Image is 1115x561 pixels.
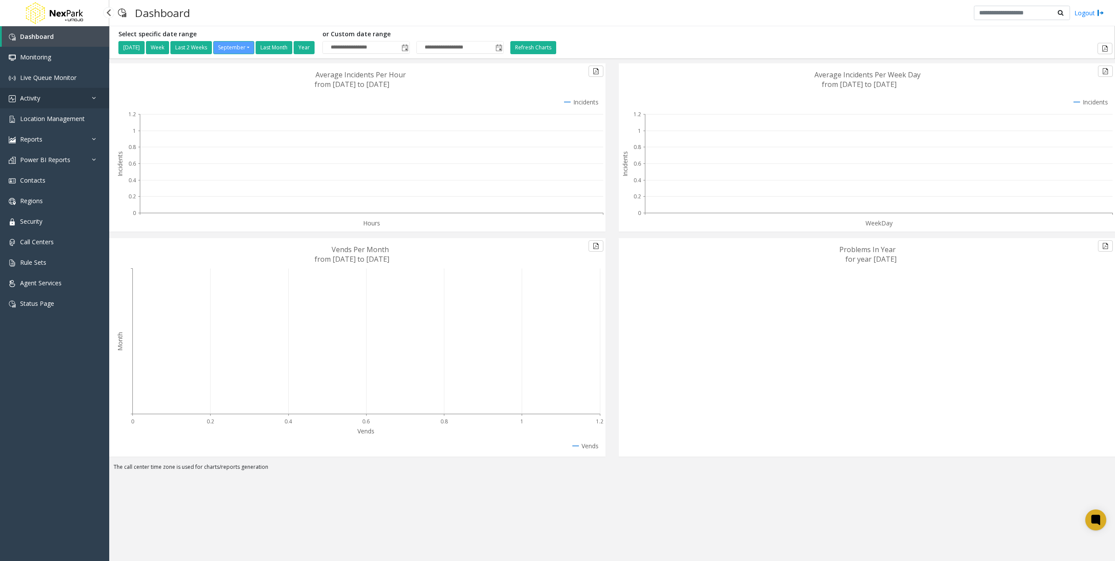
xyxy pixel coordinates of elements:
[357,427,374,435] text: Vends
[2,26,109,47] a: Dashboard
[20,135,42,143] span: Reports
[638,127,641,135] text: 1
[400,42,409,54] span: Toggle popup
[128,111,136,118] text: 1.2
[332,245,389,254] text: Vends Per Month
[128,193,136,200] text: 0.2
[20,217,42,225] span: Security
[9,34,16,41] img: 'icon'
[116,151,124,177] text: Incidents
[20,299,54,308] span: Status Page
[118,2,126,24] img: pageIcon
[1074,8,1104,17] a: Logout
[207,418,214,425] text: 0.2
[638,209,641,217] text: 0
[9,280,16,287] img: 'icon'
[845,254,897,264] text: for year [DATE]
[20,114,85,123] span: Location Management
[128,160,136,167] text: 0.6
[20,258,46,267] span: Rule Sets
[9,116,16,123] img: 'icon'
[9,239,16,246] img: 'icon'
[20,32,54,41] span: Dashboard
[634,111,641,118] text: 1.2
[109,463,1115,475] div: The call center time zone is used for charts/reports generation
[128,177,136,184] text: 0.4
[9,301,16,308] img: 'icon'
[589,240,603,252] button: Export to pdf
[213,41,254,54] button: September
[322,31,504,38] h5: or Custom date range
[315,80,389,89] text: from [DATE] to [DATE]
[9,218,16,225] img: 'icon'
[20,156,70,164] span: Power BI Reports
[315,254,389,264] text: from [DATE] to [DATE]
[20,53,51,61] span: Monitoring
[596,418,603,425] text: 1.2
[634,143,641,151] text: 0.8
[131,2,194,24] h3: Dashboard
[362,418,370,425] text: 0.6
[9,75,16,82] img: 'icon'
[814,70,921,80] text: Average Incidents Per Week Day
[494,42,503,54] span: Toggle popup
[1097,8,1104,17] img: logout
[9,260,16,267] img: 'icon'
[1098,66,1113,77] button: Export to pdf
[866,219,893,227] text: WeekDay
[128,143,136,151] text: 0.8
[170,41,212,54] button: Last 2 Weeks
[9,157,16,164] img: 'icon'
[118,31,316,38] h5: Select specific date range
[9,198,16,205] img: 'icon'
[116,332,124,351] text: Month
[20,73,76,82] span: Live Queue Monitor
[634,160,641,167] text: 0.6
[9,54,16,61] img: 'icon'
[133,127,136,135] text: 1
[256,41,292,54] button: Last Month
[822,80,897,89] text: from [DATE] to [DATE]
[284,418,292,425] text: 0.4
[133,209,136,217] text: 0
[839,245,896,254] text: Problems In Year
[118,41,145,54] button: [DATE]
[634,177,641,184] text: 0.4
[294,41,315,54] button: Year
[589,66,603,77] button: Export to pdf
[440,418,448,425] text: 0.8
[9,177,16,184] img: 'icon'
[363,219,380,227] text: Hours
[20,197,43,205] span: Regions
[1098,240,1113,252] button: Export to pdf
[9,95,16,102] img: 'icon'
[510,41,556,54] button: Refresh Charts
[315,70,406,80] text: Average Incidents Per Hour
[131,418,134,425] text: 0
[20,176,45,184] span: Contacts
[1098,43,1112,54] button: Export to pdf
[20,279,62,287] span: Agent Services
[9,136,16,143] img: 'icon'
[20,238,54,246] span: Call Centers
[520,418,523,425] text: 1
[634,193,641,200] text: 0.2
[621,151,629,177] text: Incidents
[146,41,169,54] button: Week
[20,94,40,102] span: Activity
